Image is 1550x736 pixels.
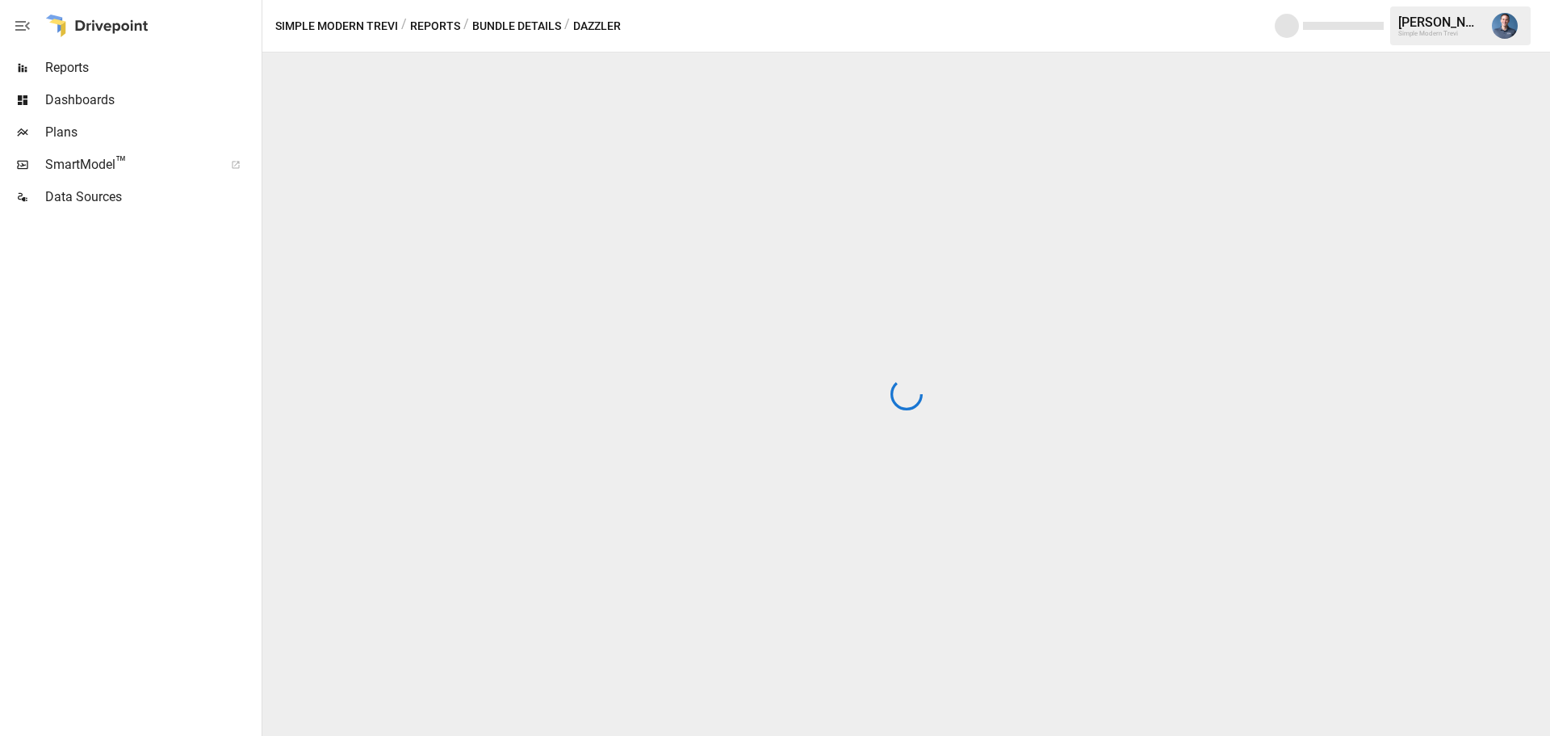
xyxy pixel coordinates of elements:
[45,155,213,175] span: SmartModel
[1398,30,1482,37] div: Simple Modern Trevi
[1482,3,1527,48] button: Mike Beckham
[401,16,407,36] div: /
[1492,13,1518,39] img: Mike Beckham
[1398,15,1482,30] div: [PERSON_NAME]
[45,90,258,110] span: Dashboards
[472,16,561,36] button: Bundle Details
[410,16,460,36] button: Reports
[45,187,258,207] span: Data Sources
[564,16,570,36] div: /
[115,153,127,173] span: ™
[463,16,469,36] div: /
[275,16,398,36] button: Simple Modern Trevi
[45,58,258,78] span: Reports
[45,123,258,142] span: Plans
